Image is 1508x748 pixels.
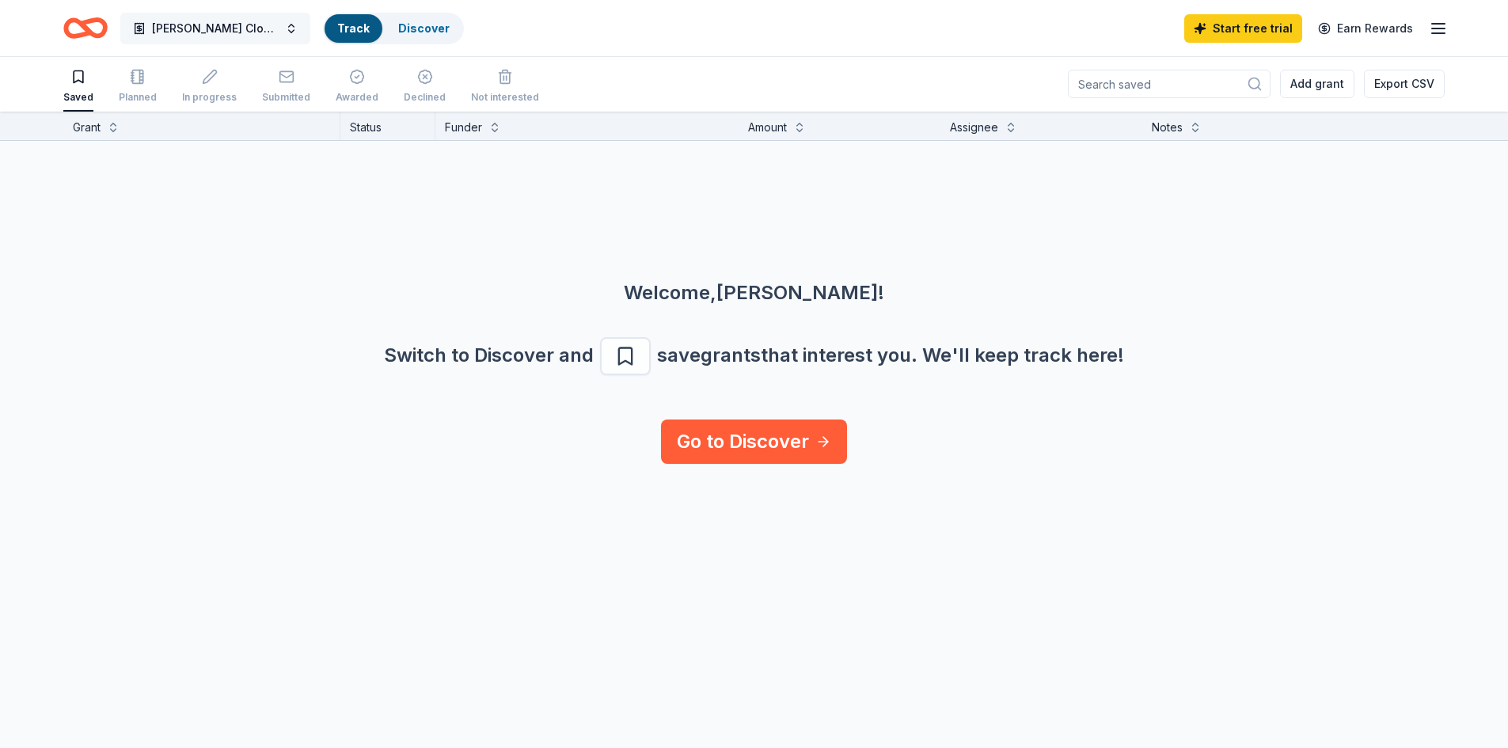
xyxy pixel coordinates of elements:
div: Not interested [471,91,539,104]
button: In progress [182,63,237,112]
div: Submitted [262,91,310,104]
div: Switch to Discover and save grants that interest you. We ' ll keep track here! [38,337,1470,375]
button: Planned [119,63,157,112]
div: Saved [63,91,93,104]
div: Welcome, [PERSON_NAME] ! [38,280,1470,306]
div: Assignee [950,118,998,137]
a: Start free trial [1184,14,1302,43]
a: Go to Discover [661,420,847,464]
button: Not interested [471,63,539,112]
div: Grant [73,118,101,137]
button: Saved [63,63,93,112]
button: TrackDiscover [323,13,464,44]
div: Funder [445,118,482,137]
div: Status [340,112,435,140]
input: Search saved [1068,70,1271,98]
div: Declined [404,91,446,104]
a: Home [63,9,108,47]
div: Amount [748,118,787,137]
a: Track [337,21,370,35]
button: Awarded [336,63,378,112]
span: [PERSON_NAME] Closet [152,19,279,38]
a: Discover [398,21,450,35]
div: In progress [182,91,237,104]
button: Export CSV [1364,70,1445,98]
button: Submitted [262,63,310,112]
div: Notes [1152,118,1183,137]
button: [PERSON_NAME] Closet [120,13,310,44]
button: Declined [404,63,446,112]
div: Planned [119,91,157,104]
a: Earn Rewards [1309,14,1423,43]
div: Awarded [336,91,378,104]
button: Add grant [1280,70,1354,98]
